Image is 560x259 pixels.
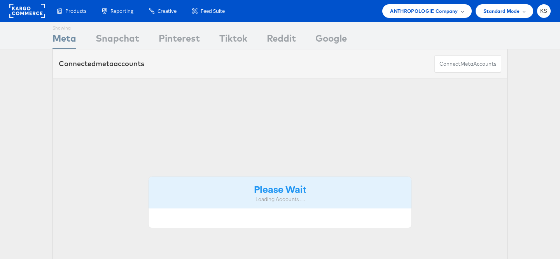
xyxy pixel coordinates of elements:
span: Products [65,7,86,15]
div: Snapchat [96,31,139,49]
button: ConnectmetaAccounts [434,55,501,73]
span: Reporting [110,7,133,15]
div: Tiktok [219,31,247,49]
span: ANTHROPOLOGIE Company [390,7,458,15]
span: Creative [157,7,177,15]
span: meta [460,60,473,68]
span: meta [96,59,114,68]
span: KS [540,9,548,14]
div: Connected accounts [59,59,144,69]
div: Loading Accounts .... [154,196,406,203]
span: Feed Suite [201,7,225,15]
div: Pinterest [159,31,200,49]
div: Showing [52,22,76,31]
div: Google [315,31,347,49]
strong: Please Wait [254,182,306,195]
span: Standard Mode [483,7,520,15]
div: Reddit [267,31,296,49]
div: Meta [52,31,76,49]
